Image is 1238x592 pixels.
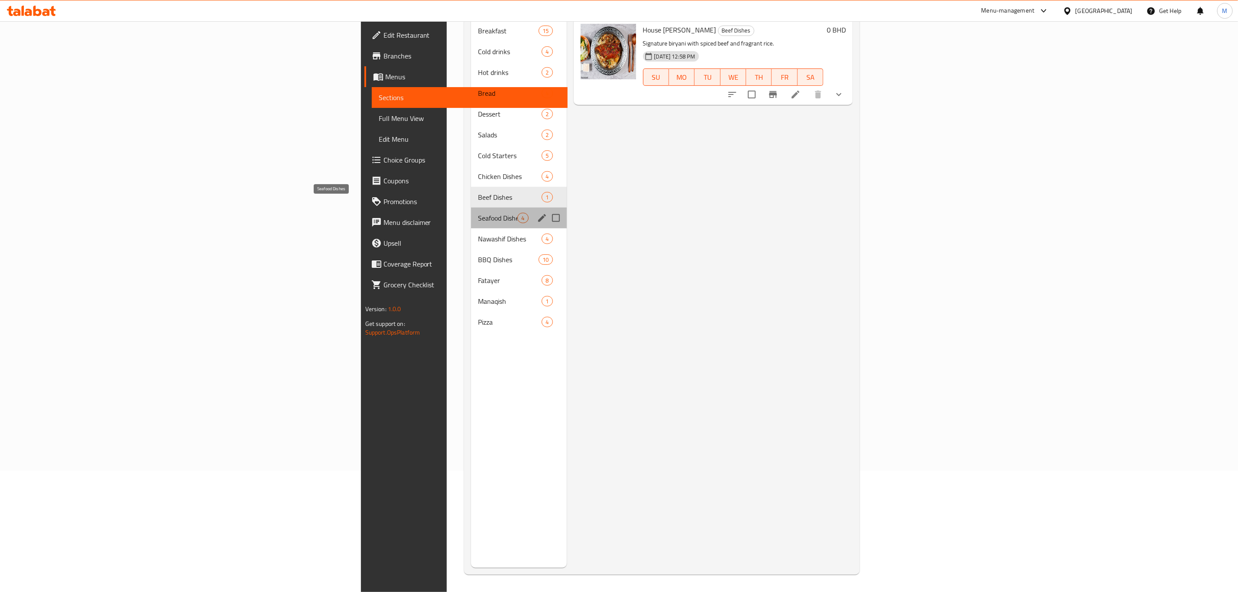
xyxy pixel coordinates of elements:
span: Beef Dishes [718,26,754,36]
span: Sections [379,92,561,103]
span: 4 [542,89,552,98]
span: 1 [542,193,552,202]
div: items [539,254,552,265]
div: Nawashif Dishes4 [471,228,566,249]
button: edit [536,211,549,224]
button: FR [772,68,797,86]
div: Cold Starters [478,150,542,161]
div: Fatayer [478,275,542,286]
div: items [542,192,552,202]
img: House Al Saleh Biryani [581,24,636,79]
div: items [542,46,552,57]
span: Get support on: [365,318,405,329]
span: Branches [383,51,561,61]
button: show more [829,84,849,105]
span: 5 [542,152,552,160]
span: Version: [365,303,387,315]
span: Hot drinks [478,67,542,78]
p: Signature biryani with spiced beef and fragrant rice. [643,38,824,49]
span: Menu disclaimer [383,217,561,228]
div: BBQ Dishes [478,254,539,265]
a: Choice Groups [364,150,568,170]
div: items [542,130,552,140]
a: Branches [364,46,568,66]
div: items [542,296,552,306]
span: TU [698,71,717,84]
span: SU [647,71,666,84]
div: Chicken Dishes4 [471,166,566,187]
span: Full Menu View [379,113,561,124]
a: Coverage Report [364,254,568,274]
span: Select to update [743,85,761,104]
span: Edit Menu [379,134,561,144]
div: items [542,275,552,286]
span: Pizza [478,317,542,327]
div: Breakfast15 [471,20,566,41]
div: Fatayer8 [471,270,566,291]
a: Sections [372,87,568,108]
span: Breakfast [478,26,539,36]
button: TU [695,68,720,86]
div: items [542,67,552,78]
span: Bread [478,88,542,98]
a: Grocery Checklist [364,274,568,295]
span: FR [775,71,794,84]
span: Grocery Checklist [383,280,561,290]
div: items [542,171,552,182]
a: Full Menu View [372,108,568,129]
span: 4 [542,48,552,56]
div: items [542,88,552,98]
span: 2 [542,110,552,118]
span: [DATE] 12:58 PM [651,52,699,61]
a: Support.OpsPlatform [365,327,420,338]
div: BBQ Dishes10 [471,249,566,270]
div: Salads2 [471,124,566,145]
span: House [PERSON_NAME] [643,23,716,36]
button: SA [798,68,823,86]
span: Coupons [383,176,561,186]
span: 2 [542,68,552,77]
span: Nawashif Dishes [478,234,542,244]
span: M [1222,6,1228,16]
div: Menu-management [981,6,1035,16]
span: 4 [542,318,552,326]
div: Seafood Dishes4edit [471,208,566,228]
span: Choice Groups [383,155,561,165]
div: Pizza4 [471,312,566,332]
span: 1.0.0 [388,303,401,315]
span: Promotions [383,196,561,207]
button: TH [746,68,772,86]
div: Dessert2 [471,104,566,124]
div: Beef Dishes [718,26,754,36]
a: Edit Menu [372,129,568,150]
span: Chicken Dishes [478,171,542,182]
button: sort-choices [722,84,743,105]
span: Edit Restaurant [383,30,561,40]
span: Coverage Report [383,259,561,269]
span: Salads [478,130,542,140]
div: Beef Dishes1 [471,187,566,208]
span: Manaqish [478,296,542,306]
div: Hot drinks2 [471,62,566,83]
div: items [517,213,528,223]
span: SA [801,71,820,84]
span: Dessert [478,109,542,119]
div: Manaqish1 [471,291,566,312]
button: WE [721,68,746,86]
a: Edit Restaurant [364,25,568,46]
span: Menus [385,72,561,82]
div: items [542,109,552,119]
a: Menu disclaimer [364,212,568,233]
span: TH [750,71,768,84]
span: 1 [542,297,552,306]
h6: 0 BHD [827,24,846,36]
div: items [542,317,552,327]
span: Cold drinks [478,46,542,57]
